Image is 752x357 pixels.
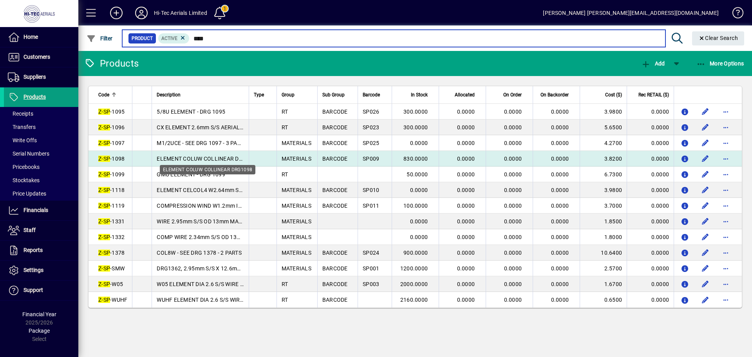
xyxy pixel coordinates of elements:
[403,109,428,115] span: 300.0000
[627,245,674,261] td: 0.0000
[157,109,225,115] span: 5/8U ELEMENT - DRG 1095
[322,91,353,99] div: Sub Group
[551,124,569,130] span: 0.0000
[363,124,379,130] span: SP023
[157,218,279,225] span: WIRE 2.95mm S/S OD 13mm MAX TT 7 FL 31mm
[157,91,244,99] div: Description
[4,281,78,300] a: Support
[23,54,50,60] span: Customers
[696,60,744,67] span: More Options
[551,297,569,303] span: 0.0000
[719,262,732,275] button: More options
[157,156,259,162] span: ELEMENT COLUW COLLINEAR DRG1098
[157,265,280,272] span: DRG1362, 2.95mm S/S X 12.6mm COMP SPRING
[282,218,311,225] span: MATERIALS
[444,91,482,99] div: Allocated
[322,124,348,130] span: BARCODE
[699,121,712,134] button: Edit
[282,171,288,178] span: RT
[627,151,674,167] td: 0.0000
[157,140,247,146] span: M1/2UCE - SEE DRG 1097 - 3 PARTS
[551,140,569,146] span: 0.0000
[23,287,43,293] span: Support
[580,135,627,151] td: 4.2700
[457,250,475,256] span: 0.0000
[627,135,674,151] td: 0.0000
[160,165,255,174] div: ELEMENT COLUW COLLINEAR DRG1098
[699,184,712,196] button: Edit
[580,229,627,245] td: 1.8000
[627,229,674,245] td: 0.0000
[627,120,674,135] td: 0.0000
[157,171,225,178] span: GMU ELEMENT - DRG 1099
[23,74,46,80] span: Suppliers
[504,124,522,130] span: 0.0000
[157,297,268,303] span: WUHF ELEMENT DIA 2.6 S/S WIRE X 210MM
[98,109,125,115] span: -1095
[85,31,115,45] button: Filter
[29,328,50,334] span: Package
[699,231,712,243] button: Edit
[580,167,627,182] td: 6.7300
[719,231,732,243] button: More options
[98,91,109,99] span: Code
[538,91,576,99] div: On Backorder
[719,278,732,290] button: More options
[551,234,569,240] span: 0.0000
[4,261,78,280] a: Settings
[254,91,264,99] span: Type
[457,218,475,225] span: 0.0000
[719,184,732,196] button: More options
[363,156,379,162] span: SP009
[580,276,627,292] td: 1.6700
[157,187,268,193] span: ELEMENT CELCOL4 W2.64mm S/S ID 10mm
[457,109,475,115] span: 0.0000
[551,171,569,178] span: 0.0000
[254,91,272,99] div: Type
[410,234,428,240] span: 0.0000
[282,91,313,99] div: Group
[98,250,125,256] span: -1378
[282,265,311,272] span: MATERIALS
[23,34,38,40] span: Home
[322,203,348,209] span: BARCODE
[23,94,46,100] span: Products
[605,91,622,99] span: Cost ($)
[627,276,674,292] td: 0.0000
[132,34,153,42] span: Product
[457,203,475,209] span: 0.0000
[504,156,522,162] span: 0.0000
[22,311,56,317] span: Financial Year
[363,250,379,256] span: SP024
[282,297,288,303] span: RT
[627,261,674,276] td: 0.0000
[157,234,274,240] span: COMP WIRE 2.34mm S/S OD 13mm TT 8 FL 33
[282,124,288,130] span: RT
[638,91,669,99] span: Rec RETAIL ($)
[363,187,379,193] span: SP010
[157,281,264,287] span: W05 ELEMENT DIA 2.6 S/S WIRE X 500MM
[98,91,127,99] div: Code
[411,91,428,99] span: In Stock
[580,120,627,135] td: 5.6500
[98,218,110,225] em: Z-SP
[641,60,665,67] span: Add
[322,109,348,115] span: BARCODE
[98,187,110,193] em: Z-SP
[8,137,37,143] span: Write Offs
[363,281,379,287] span: SP003
[627,292,674,308] td: 0.0000
[8,177,40,183] span: Stocktakes
[282,203,311,209] span: MATERIALS
[282,91,295,99] span: Group
[580,214,627,229] td: 1.8500
[104,6,129,20] button: Add
[504,187,522,193] span: 0.0000
[719,168,732,181] button: More options
[551,203,569,209] span: 0.0000
[363,109,379,115] span: SP026
[580,245,627,261] td: 10.6400
[4,134,78,147] a: Write Offs
[504,297,522,303] span: 0.0000
[504,265,522,272] span: 0.0000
